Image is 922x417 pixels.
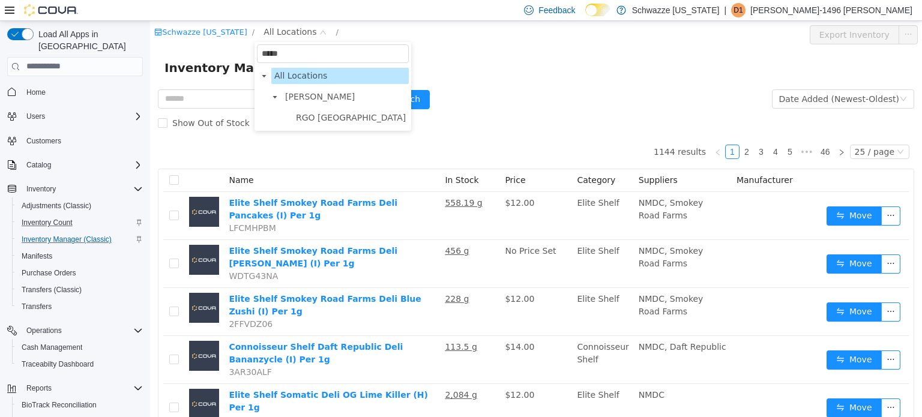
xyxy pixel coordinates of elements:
img: Elite Shelf Smokey Road Farms Deli Blue Zushi (I) Per 1g placeholder [39,272,69,302]
span: Inventory [22,182,143,196]
button: Traceabilty Dashboard [12,356,148,373]
span: Transfers (Classic) [17,283,143,297]
span: Manufacturer [586,154,643,164]
span: $12.00 [355,177,384,187]
button: Inventory [2,181,148,197]
span: Cash Management [22,343,82,352]
img: Connoisseur Shelf Daft Republic Deli Bananzycle (I) Per 1g placeholder [39,320,69,350]
span: Adjustments (Classic) [22,201,91,211]
a: 46 [667,124,684,137]
span: Manifests [17,249,143,263]
li: 1144 results [504,124,556,138]
button: icon: ellipsis [731,377,750,397]
li: 5 [633,124,647,138]
a: Customers [22,134,66,148]
span: Cash Management [17,340,143,355]
td: Connoisseur Shelf [422,315,483,363]
span: UM4V0JN5 [79,394,122,404]
button: Export Inventory [660,4,749,23]
i: icon: down [169,8,176,16]
span: Customers [22,133,143,148]
p: [PERSON_NAME]-1496 [PERSON_NAME] [750,3,912,17]
div: Date Added (Newest-Oldest) [629,69,749,87]
button: Purchase Orders [12,265,148,281]
span: Transfers [22,302,52,311]
span: 2FFVDZ06 [79,298,122,308]
span: Customers [26,136,61,146]
li: 46 [666,124,684,138]
span: RGO [GEOGRAPHIC_DATA] [146,92,256,101]
img: Elite Shelf Somatic Deli OG Lime Killer (H) Per 1g placeholder [39,368,69,398]
div: Danny-1496 Moreno [731,3,746,17]
span: Inventory Count [17,215,143,230]
li: 2 [589,124,604,138]
a: Traceabilty Dashboard [17,357,98,371]
span: $12.00 [355,369,384,379]
li: Previous Page [561,124,575,138]
span: All Locations [124,50,177,59]
li: Next Page [684,124,699,138]
i: icon: left [564,128,571,135]
span: [PERSON_NAME] [135,71,205,80]
button: Users [22,109,50,124]
span: Transfers (Classic) [22,285,82,295]
span: $12.00 [355,273,384,283]
a: icon: shopSchwazze [US_STATE] [4,7,97,16]
span: Name [79,154,103,164]
a: Transfers (Classic) [17,283,86,297]
button: Cash Management [12,339,148,356]
input: Dark Mode [585,4,610,16]
span: Load All Apps in [GEOGRAPHIC_DATA] [34,28,143,52]
button: icon: ellipsis [731,185,750,205]
input: filter select [107,23,259,42]
button: Adjustments (Classic) [12,197,148,214]
span: Inventory Manager (Classic) [22,235,112,244]
span: Catalog [26,160,51,170]
span: Inventory Manager [14,37,151,56]
i: icon: right [688,128,695,135]
p: | [724,3,726,17]
a: Transfers [17,299,56,314]
span: Reports [26,383,52,393]
span: Inventory Manager (Classic) [17,232,143,247]
button: Customers [2,132,148,149]
span: NMDC, Smokey Road Farms [489,177,553,199]
div: 25 / page [705,124,744,137]
span: / [186,7,188,16]
span: In Stock [295,154,328,164]
a: Home [22,85,50,100]
i: icon: down [747,127,754,136]
li: 4 [618,124,633,138]
td: Elite Shelf [422,267,483,315]
a: Inventory Count [17,215,77,230]
button: Catalog [22,158,56,172]
span: Suppliers [489,154,528,164]
span: NMDC, Daft Republic [489,321,576,331]
span: Inventory [26,184,56,194]
button: icon: swapMove [676,377,732,397]
span: NMDC, Smokey Road Farms [489,273,553,295]
a: 3 [604,124,618,137]
p: Schwazze [US_STATE] [632,3,720,17]
button: icon: ellipsis [731,281,750,301]
u: 228 g [295,273,319,283]
u: 2,084 g [295,369,327,379]
a: Adjustments (Classic) [17,199,96,213]
td: Elite Shelf [422,363,483,411]
span: R. Greenleaf [132,68,259,84]
a: Inventory Manager (Classic) [17,232,116,247]
a: Elite Shelf Smokey Road Farms Deli [PERSON_NAME] (I) Per 1g [79,225,247,247]
button: Transfers (Classic) [12,281,148,298]
span: Feedback [538,4,575,16]
span: NMDC [489,369,514,379]
button: Home [2,83,148,101]
span: Traceabilty Dashboard [17,357,143,371]
li: 1 [575,124,589,138]
button: Operations [22,323,67,338]
li: 3 [604,124,618,138]
button: icon: swapMove [676,329,732,349]
span: BioTrack Reconciliation [22,400,97,410]
span: Adjustments (Classic) [17,199,143,213]
span: LFCMHPBM [79,202,125,212]
span: / [102,7,104,16]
